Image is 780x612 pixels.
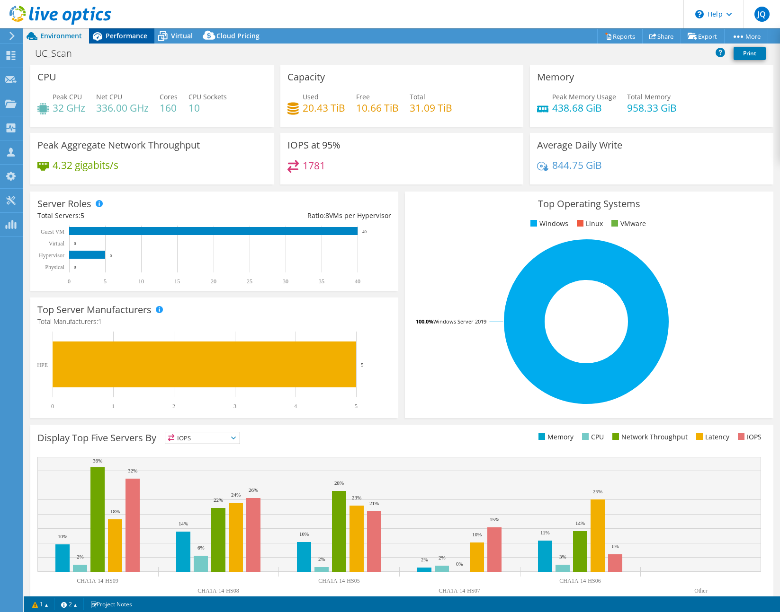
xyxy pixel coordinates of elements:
[37,316,391,327] h4: Total Manufacturers:
[694,587,707,594] text: Other
[110,508,120,514] text: 18%
[172,403,175,410] text: 2
[197,545,205,551] text: 6%
[299,531,309,537] text: 10%
[695,10,704,18] svg: \n
[734,47,766,60] a: Print
[215,210,392,221] div: Ratio: VMs per Hypervisor
[231,492,241,498] text: 24%
[287,72,325,82] h3: Capacity
[96,92,122,101] span: Net CPU
[559,577,601,584] text: CHA1A-14-HS06
[77,554,84,560] text: 2%
[31,48,87,59] h1: UC_Scan
[294,403,297,410] text: 4
[283,278,288,285] text: 30
[754,7,770,22] span: JQ
[439,587,480,594] text: CHA1A-14-HS07
[74,241,76,246] text: 0
[93,458,102,463] text: 36%
[724,29,768,44] a: More
[694,432,729,442] li: Latency
[540,530,550,535] text: 11%
[610,432,688,442] li: Network Throughput
[249,487,258,493] text: 26%
[174,278,180,285] text: 15
[37,72,56,82] h3: CPU
[233,403,236,410] text: 3
[356,92,370,101] span: Free
[40,31,82,40] span: Environment
[334,480,344,486] text: 28%
[361,362,364,367] text: 5
[362,229,367,234] text: 40
[68,278,71,285] text: 0
[53,160,118,170] h4: 4.32 gigabits/s
[39,252,64,259] text: Hypervisor
[552,160,602,170] h4: 844.75 GiB
[552,92,616,101] span: Peak Memory Usage
[528,219,568,229] li: Windows
[325,211,329,220] span: 8
[642,29,681,44] a: Share
[37,210,215,221] div: Total Servers:
[355,403,358,410] text: 5
[211,278,216,285] text: 20
[49,240,65,247] text: Virtual
[410,92,425,101] span: Total
[627,92,671,101] span: Total Memory
[433,318,486,325] tspan: Windows Server 2019
[37,199,91,209] h3: Server Roles
[53,92,82,101] span: Peak CPU
[303,103,345,113] h4: 20.43 TiB
[318,577,359,584] text: CHA1A-14-HS05
[160,92,178,101] span: Cores
[412,199,766,209] h3: Top Operating Systems
[37,362,48,368] text: HPE
[171,31,193,40] span: Virtual
[214,497,223,503] text: 22%
[552,103,616,113] h4: 438.68 GiB
[247,278,252,285] text: 25
[303,92,319,101] span: Used
[612,543,619,549] text: 6%
[104,278,107,285] text: 5
[490,516,499,522] text: 15%
[575,520,585,526] text: 14%
[26,598,55,610] a: 1
[410,103,452,113] h4: 31.09 TiB
[83,598,139,610] a: Project Notes
[197,587,239,594] text: CHA1A-14-HS08
[352,495,361,500] text: 23%
[37,305,152,315] h3: Top Server Manufacturers
[179,521,188,526] text: 14%
[128,468,137,473] text: 32%
[559,554,566,560] text: 3%
[188,92,227,101] span: CPU Sockets
[439,555,446,560] text: 2%
[77,577,118,584] text: CHA1A-14-HS09
[112,403,115,410] text: 1
[319,278,324,285] text: 35
[355,278,360,285] text: 40
[138,278,144,285] text: 10
[369,500,379,506] text: 21%
[74,265,76,270] text: 0
[303,160,325,171] h4: 1781
[536,432,574,442] li: Memory
[537,72,574,82] h3: Memory
[160,103,178,113] h4: 160
[574,219,603,229] li: Linux
[216,31,260,40] span: Cloud Pricing
[51,403,54,410] text: 0
[537,140,622,150] h3: Average Daily Write
[188,103,227,113] h4: 10
[37,140,200,150] h3: Peak Aggregate Network Throughput
[98,317,102,326] span: 1
[110,253,112,258] text: 5
[735,432,762,442] li: IOPS
[81,211,84,220] span: 5
[421,557,428,562] text: 2%
[416,318,433,325] tspan: 100.0%
[54,598,84,610] a: 2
